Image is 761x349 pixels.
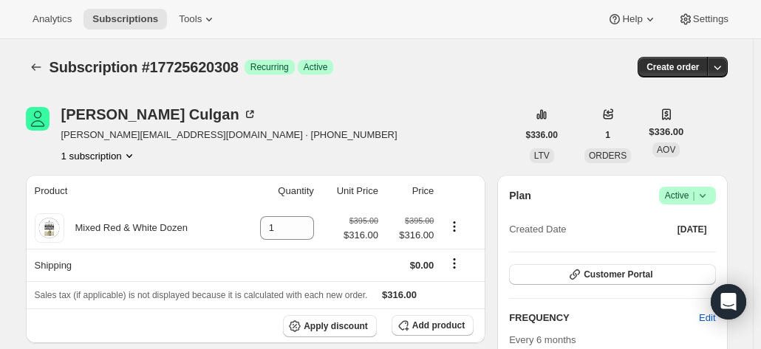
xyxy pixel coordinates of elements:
[344,228,378,243] span: $316.00
[304,320,368,332] span: Apply discount
[517,125,567,145] button: $336.00
[26,57,47,77] button: Subscriptions
[383,175,438,207] th: Price
[83,9,167,30] button: Subscriptions
[605,129,610,141] span: 1
[349,216,378,225] small: $395.00
[35,290,368,300] span: Sales tax (if applicable) is not displayed because it is calculated with each new order.
[92,13,158,25] span: Subscriptions
[669,219,716,240] button: [DATE]
[657,145,675,155] span: AOV
[382,289,417,300] span: $316.00
[598,9,666,30] button: Help
[250,61,289,73] span: Recurring
[509,311,699,325] h2: FREQUENCY
[509,334,576,345] span: Every 6 months
[26,249,239,281] th: Shipping
[711,284,746,319] div: Open Intercom Messenger
[534,151,550,161] span: LTV
[33,13,72,25] span: Analytics
[646,61,699,73] span: Create order
[318,175,383,207] th: Unit Price
[24,9,81,30] button: Analytics
[509,264,715,285] button: Customer Portal
[665,188,710,203] span: Active
[26,107,50,131] span: Libby Culgan
[61,148,137,163] button: Product actions
[692,190,695,201] span: |
[405,216,434,225] small: $395.00
[392,315,474,336] button: Add product
[443,255,466,272] button: Shipping actions
[410,260,434,271] span: $0.00
[693,13,728,25] span: Settings
[179,13,202,25] span: Tools
[443,218,466,235] button: Product actions
[412,319,465,331] span: Add product
[304,61,328,73] span: Active
[596,125,619,145] button: 1
[669,9,737,30] button: Settings
[61,107,257,122] div: [PERSON_NAME] Culgan
[622,13,642,25] span: Help
[509,222,566,237] span: Created Date
[238,175,318,207] th: Quantity
[589,151,627,161] span: ORDERS
[526,129,558,141] span: $336.00
[170,9,225,30] button: Tools
[50,59,239,75] span: Subscription #17725620308
[61,128,397,142] span: [PERSON_NAME][EMAIL_ADDRESS][DOMAIN_NAME] · [PHONE_NUMBER]
[699,311,715,325] span: Edit
[26,175,239,207] th: Product
[638,57,708,77] button: Create order
[678,224,707,235] span: [DATE]
[283,315,377,337] button: Apply discount
[649,125,683,139] span: $336.00
[690,306,724,330] button: Edit
[387,228,434,243] span: $316.00
[509,188,531,203] h2: Plan
[584,269,652,280] span: Customer Portal
[64,221,188,235] div: Mixed Red & White Dozen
